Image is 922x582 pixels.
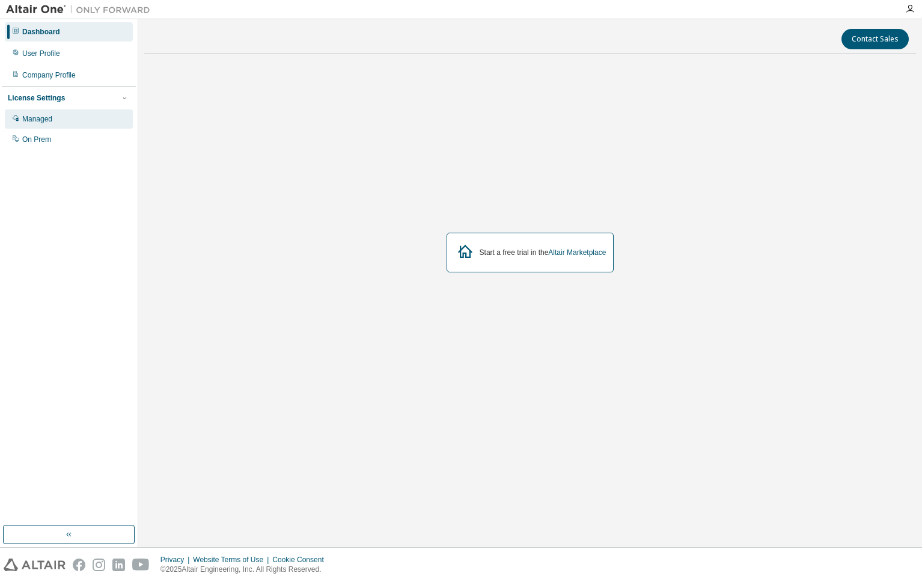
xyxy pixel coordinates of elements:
[193,555,272,565] div: Website Terms of Use
[22,114,52,124] div: Managed
[160,565,331,575] p: © 2025 Altair Engineering, Inc. All Rights Reserved.
[160,555,193,565] div: Privacy
[272,555,331,565] div: Cookie Consent
[480,248,606,257] div: Start a free trial in the
[22,27,60,37] div: Dashboard
[6,4,156,16] img: Altair One
[548,248,606,257] a: Altair Marketplace
[22,135,51,144] div: On Prem
[22,70,76,80] div: Company Profile
[4,559,66,571] img: altair_logo.svg
[8,93,65,103] div: License Settings
[93,559,105,571] img: instagram.svg
[22,49,60,58] div: User Profile
[841,29,909,49] button: Contact Sales
[112,559,125,571] img: linkedin.svg
[132,559,150,571] img: youtube.svg
[73,559,85,571] img: facebook.svg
